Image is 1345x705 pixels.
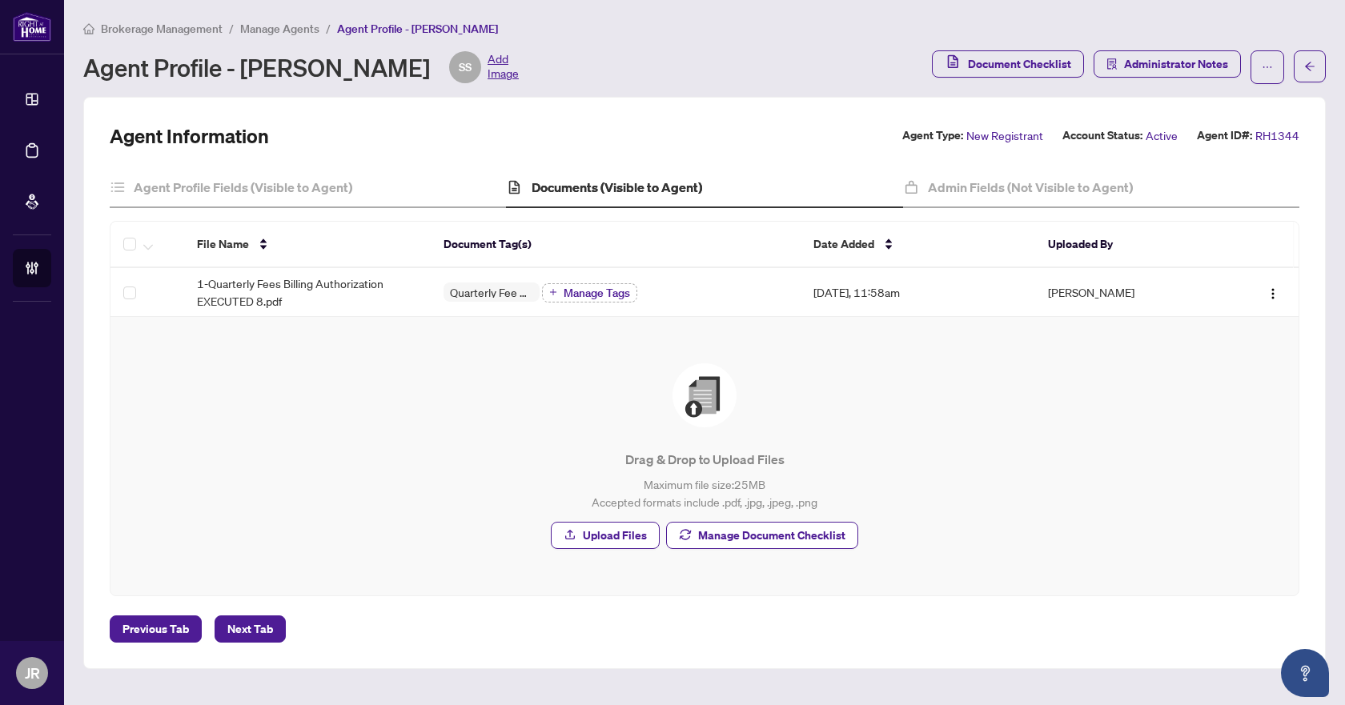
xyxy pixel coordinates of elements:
h2: Agent Information [110,123,269,149]
span: Manage Agents [240,22,319,36]
span: Next Tab [227,616,273,642]
span: JR [25,662,40,684]
button: Administrator Notes [1094,50,1241,78]
span: Administrator Notes [1124,51,1228,77]
button: Upload Files [551,522,660,549]
span: Previous Tab [122,616,189,642]
span: Brokerage Management [101,22,223,36]
span: File UploadDrag & Drop to Upload FilesMaximum file size:25MBAccepted formats include .pdf, .jpg, ... [130,336,1279,576]
span: New Registrant [966,126,1043,145]
span: Date Added [813,235,874,253]
button: Document Checklist [932,50,1084,78]
label: Account Status: [1062,126,1142,145]
span: File Name [197,235,249,253]
span: Add Image [488,51,519,83]
button: Logo [1260,279,1286,305]
li: / [229,19,234,38]
span: SS [459,58,472,76]
td: [DATE], 11:58am [801,268,1034,317]
p: Maximum file size: 25 MB Accepted formats include .pdf, .jpg, .jpeg, .png [143,475,1267,511]
span: ellipsis [1262,62,1273,73]
button: Manage Tags [542,283,637,302]
td: [PERSON_NAME] [1035,268,1220,317]
span: 1-Quarterly Fees Billing Authorization EXECUTED 8.pdf [197,274,418,310]
p: Drag & Drop to Upload Files [143,450,1267,469]
label: Agent Type: [902,126,963,145]
span: Upload Files [583,523,647,548]
span: arrow-left [1304,61,1315,72]
li: / [326,19,331,38]
span: plus [549,288,557,296]
th: File Name [184,222,431,268]
h4: Documents (Visible to Agent) [532,178,702,197]
h4: Agent Profile Fields (Visible to Agent) [134,178,352,197]
button: Next Tab [215,615,286,643]
span: solution [1106,58,1118,70]
span: Manage Tags [564,287,630,298]
div: Agent Profile - [PERSON_NAME] [83,51,519,83]
img: logo [13,12,51,42]
span: Agent Profile - [PERSON_NAME] [337,22,498,36]
button: Manage Document Checklist [666,522,858,549]
span: Active [1146,126,1178,145]
img: Logo [1267,287,1279,300]
span: Document Checklist [968,51,1071,77]
button: Previous Tab [110,615,202,643]
label: Agent ID#: [1197,126,1252,145]
th: Uploaded By [1035,222,1220,268]
th: Date Added [801,222,1034,268]
h4: Admin Fields (Not Visible to Agent) [928,178,1133,197]
span: home [83,23,94,34]
span: Manage Document Checklist [698,523,845,548]
button: Open asap [1281,649,1329,697]
th: Document Tag(s) [431,222,801,268]
span: Quarterly Fee Auto-Debit Authorization [444,286,540,298]
img: File Upload [672,363,737,427]
span: RH1344 [1255,126,1299,145]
